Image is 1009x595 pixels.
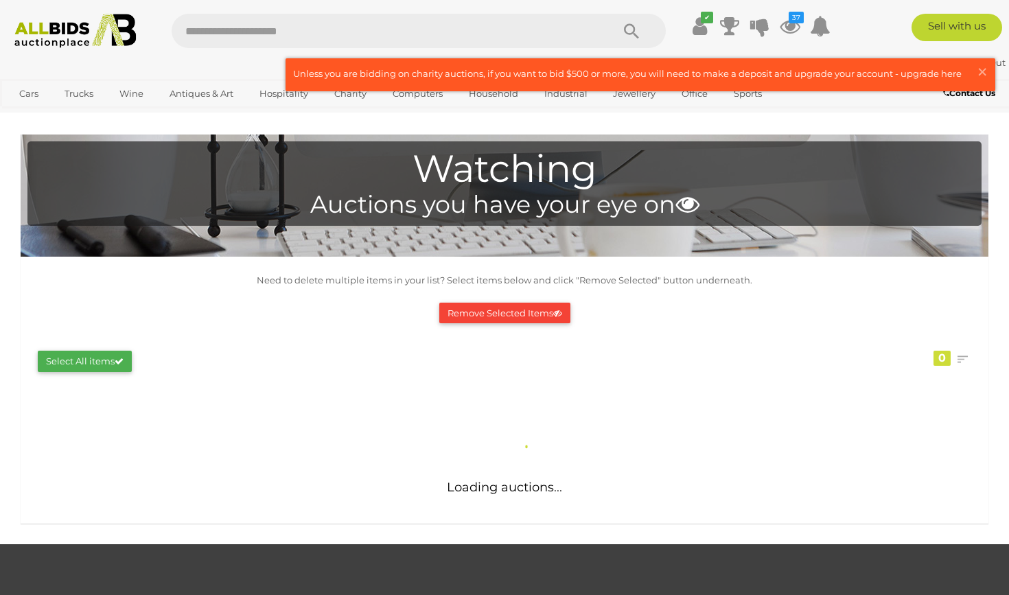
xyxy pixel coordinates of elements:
a: Sign Out [966,57,1006,68]
a: Sell with us [912,14,1002,41]
button: Select All items [38,351,132,372]
img: Allbids.com.au [8,14,143,48]
strong: [EMAIL_ADDRESS][DOMAIN_NAME] [782,57,959,68]
h4: Auctions you have your eye on [34,191,975,218]
a: Office [673,82,717,105]
a: Hospitality [251,82,317,105]
a: ✔ [689,14,710,38]
a: 37 [780,14,800,38]
a: [GEOGRAPHIC_DATA] [10,105,126,128]
a: Trucks [56,82,102,105]
button: Remove Selected Items [439,303,570,324]
span: Loading auctions... [447,480,562,495]
button: Search [597,14,666,48]
a: Contact Us [943,86,999,101]
a: [EMAIL_ADDRESS][DOMAIN_NAME] [782,57,961,68]
a: Antiques & Art [161,82,242,105]
span: | [961,57,964,68]
i: 37 [789,12,804,23]
a: Wine [111,82,152,105]
p: Need to delete multiple items in your list? Select items below and click "Remove Selected" button... [27,272,982,288]
a: Sports [725,82,771,105]
a: Cars [10,82,47,105]
a: Jewellery [604,82,664,105]
a: Computers [384,82,452,105]
span: × [976,58,988,85]
b: Contact Us [943,88,995,98]
h1: Watching [34,148,975,190]
a: Charity [325,82,375,105]
i: ✔ [701,12,713,23]
a: Household [460,82,527,105]
a: Industrial [535,82,596,105]
div: 0 [933,351,951,366]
